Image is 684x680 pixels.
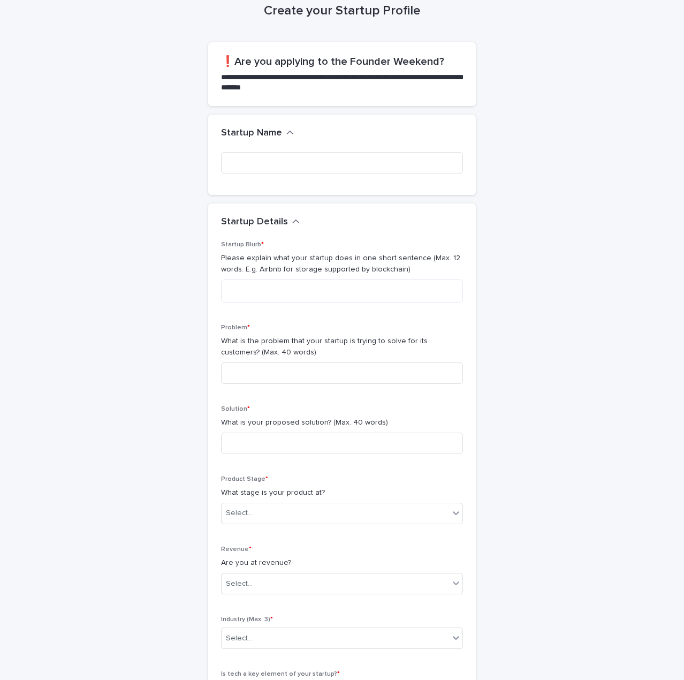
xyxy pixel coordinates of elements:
span: Product Stage [221,476,268,482]
span: Solution [221,406,250,412]
span: Problem [221,324,250,331]
h2: Startup Name [221,127,282,139]
p: What is the problem that your startup is trying to solve for its customers? (Max. 40 words) [221,336,463,358]
h2: Startup Details [221,216,288,228]
p: What is your proposed solution? (Max. 40 words) [221,417,463,428]
p: Are you at revenue? [221,557,463,569]
p: Please explain what your startup does in one short sentence (Max. 12 words. E.g. Airbnb for stora... [221,253,463,275]
p: What stage is your product at? [221,487,463,498]
span: Startup Blurb [221,241,264,248]
h1: Create your Startup Profile [208,3,476,19]
div: Select... [226,508,253,519]
button: Startup Details [221,216,300,228]
span: Revenue [221,546,252,553]
span: Is tech a key element of your startup? [221,671,340,677]
button: Startup Name [221,127,294,139]
span: Industry (Max. 3) [221,616,273,623]
h2: ❗Are you applying to the Founder Weekend? [221,55,463,68]
div: Select... [226,633,253,644]
div: Select... [226,578,253,590]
